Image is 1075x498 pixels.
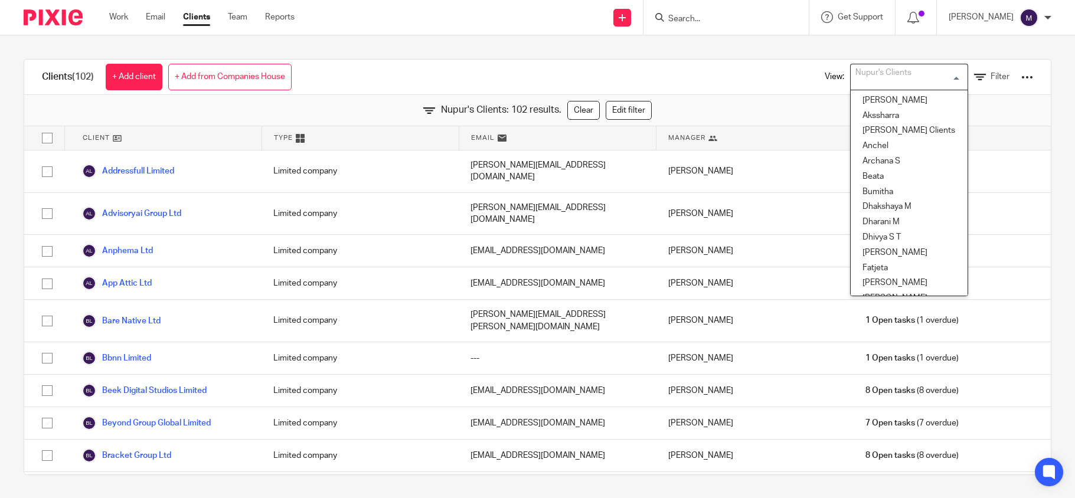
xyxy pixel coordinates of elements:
div: [EMAIL_ADDRESS][DOMAIN_NAME] [459,407,656,439]
img: svg%3E [82,351,96,365]
a: Addressfull Limited [82,164,174,178]
li: [PERSON_NAME] [851,245,968,261]
input: Select all [36,127,58,149]
span: (8 overdue) [865,450,959,461]
img: svg%3E [82,416,96,430]
div: [EMAIL_ADDRESS][DOMAIN_NAME] [459,267,656,299]
span: Manager [668,133,705,143]
img: svg%3E [82,276,96,290]
span: 8 Open tasks [865,385,915,397]
a: Beek Digital Studios Limited [82,384,207,398]
div: [PERSON_NAME] [656,193,854,235]
span: (8 overdue) [865,385,959,397]
img: svg%3E [82,314,96,328]
a: + Add from Companies House [168,64,292,90]
li: Anchel [851,139,968,154]
div: View: [807,60,1033,94]
input: Search for option [852,67,961,87]
input: Search [667,14,773,25]
span: 1 Open tasks [865,314,915,326]
span: (1 overdue) [865,314,959,326]
a: Clients [183,11,210,23]
span: (7 overdue) [865,417,959,429]
div: Limited company [262,150,459,192]
div: [PERSON_NAME] [656,407,854,439]
li: Fatjeta [851,261,968,276]
li: Archana S [851,154,968,169]
div: Limited company [262,407,459,439]
div: [EMAIL_ADDRESS][DOMAIN_NAME] [459,235,656,267]
div: [EMAIL_ADDRESS][DOMAIN_NAME] [459,440,656,471]
img: svg%3E [82,207,96,221]
li: Dhakshaya M [851,199,968,215]
div: [PERSON_NAME] [656,300,854,342]
div: [PERSON_NAME] [656,342,854,374]
span: 8 Open tasks [865,450,915,461]
span: (1 overdue) [865,352,959,364]
li: [PERSON_NAME] Clients [851,123,968,139]
a: Email [146,11,165,23]
span: 1 Open tasks [865,352,915,364]
a: Bracket Group Ltd [82,448,171,463]
li: Dharani M [851,215,968,230]
img: svg%3E [82,448,96,463]
span: (102) [72,72,94,81]
div: Limited company [262,267,459,299]
li: Beata [851,169,968,185]
a: App Attic Ltd [82,276,152,290]
a: Bare Native Ltd [82,314,161,328]
p: [PERSON_NAME] [949,11,1014,23]
span: Nupur's Clients: 102 results. [441,103,561,117]
a: Edit filter [606,101,652,120]
div: Limited company [262,235,459,267]
a: Work [109,11,128,23]
a: Bbnn Limited [82,351,151,365]
div: [PERSON_NAME] [656,235,854,267]
div: [PERSON_NAME] [656,267,854,299]
img: svg%3E [1020,8,1038,27]
div: [PERSON_NAME][EMAIL_ADDRESS][DOMAIN_NAME] [459,193,656,235]
div: Search for option [850,64,968,90]
h1: Clients [42,71,94,83]
img: svg%3E [82,384,96,398]
div: [EMAIL_ADDRESS][DOMAIN_NAME] [459,375,656,407]
a: Reports [265,11,295,23]
img: svg%3E [82,164,96,178]
a: Advisoryai Group Ltd [82,207,181,221]
a: Beyond Group Global Limited [82,416,211,430]
div: [PERSON_NAME] [656,440,854,471]
li: Akssharra [851,109,968,124]
div: [PERSON_NAME] [656,375,854,407]
a: + Add client [106,64,162,90]
div: Limited company [262,342,459,374]
li: [PERSON_NAME] [851,93,968,109]
a: Team [228,11,247,23]
li: Bumitha [851,185,968,200]
span: 7 Open tasks [865,417,915,429]
div: Limited company [262,375,459,407]
li: Dhivya S T [851,230,968,245]
div: [PERSON_NAME] [656,150,854,192]
div: --- [459,342,656,374]
img: svg%3E [82,244,96,258]
div: Limited company [262,193,459,235]
div: Limited company [262,440,459,471]
a: Anphema Ltd [82,244,153,258]
li: [PERSON_NAME] [851,276,968,291]
div: [PERSON_NAME][EMAIL_ADDRESS][PERSON_NAME][DOMAIN_NAME] [459,300,656,342]
span: Client [83,133,110,143]
span: Get Support [838,13,883,21]
a: Clear [567,101,600,120]
div: Limited company [262,300,459,342]
span: Email [471,133,495,143]
div: [PERSON_NAME][EMAIL_ADDRESS][DOMAIN_NAME] [459,150,656,192]
span: Filter [991,73,1009,81]
li: [PERSON_NAME] [851,291,968,306]
img: Pixie [24,9,83,25]
span: Type [274,133,293,143]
